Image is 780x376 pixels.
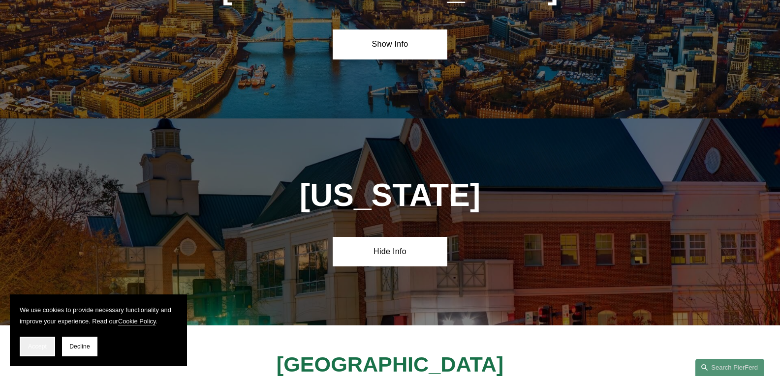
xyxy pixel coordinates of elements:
[218,177,562,213] h1: [US_STATE]
[62,337,97,356] button: Decline
[333,29,447,59] a: Show Info
[118,318,156,325] a: Cookie Policy
[28,343,47,350] span: Accept
[333,237,447,266] a: Hide Info
[20,337,55,356] button: Accept
[69,343,90,350] span: Decline
[20,304,177,327] p: We use cookies to provide necessary functionality and improve your experience. Read our .
[695,359,764,376] a: Search this site
[10,294,187,366] section: Cookie banner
